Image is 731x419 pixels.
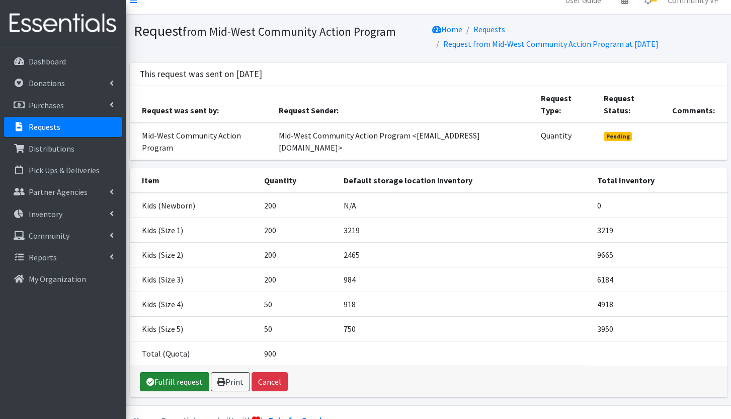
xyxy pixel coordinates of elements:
a: Dashboard [4,51,122,72]
td: 750 [338,316,591,341]
p: Distributions [29,144,74,154]
td: Quantity [535,123,598,160]
th: Request was sent by: [130,86,273,123]
p: Inventory [29,209,62,219]
td: 9665 [591,242,727,267]
td: 200 [258,242,338,267]
td: Kids (Size 1) [130,218,259,242]
td: 200 [258,193,338,218]
td: Mid-West Community Action Program <[EMAIL_ADDRESS][DOMAIN_NAME]> [273,123,535,160]
a: Partner Agencies [4,182,122,202]
td: 2465 [338,242,591,267]
a: Home [432,24,462,34]
a: Inventory [4,204,122,224]
a: Fulfill request [140,372,209,391]
td: 0 [591,193,727,218]
td: 3219 [338,218,591,242]
a: Request from Mid-West Community Action Program at [DATE] [443,39,659,49]
td: 3219 [591,218,727,242]
td: Kids (Size 4) [130,292,259,316]
p: Purchases [29,100,64,110]
td: Kids (Newborn) [130,193,259,218]
td: 6184 [591,267,727,292]
td: Mid-West Community Action Program [130,123,273,160]
h1: Request [134,22,425,40]
th: Request Sender: [273,86,535,123]
td: 200 [258,218,338,242]
td: 900 [258,341,338,366]
th: Quantity [258,168,338,193]
small: from Mid-West Community Action Program [183,24,396,39]
a: Print [211,372,250,391]
td: 50 [258,316,338,341]
p: My Organization [29,274,86,284]
a: My Organization [4,269,122,289]
p: Partner Agencies [29,187,88,197]
a: Requests [4,117,122,137]
button: Cancel [252,372,288,391]
th: Item [130,168,259,193]
td: Kids (Size 5) [130,316,259,341]
th: Request Status: [598,86,667,123]
td: 918 [338,292,591,316]
p: Community [29,231,69,241]
td: Kids (Size 2) [130,242,259,267]
p: Donations [29,78,65,88]
td: 200 [258,267,338,292]
span: Pending [604,132,632,141]
td: 984 [338,267,591,292]
a: Requests [473,24,505,34]
a: Purchases [4,95,122,115]
p: Pick Ups & Deliveries [29,165,100,175]
p: Reports [29,252,57,262]
p: Requests [29,122,60,132]
a: Donations [4,73,122,93]
a: Distributions [4,138,122,159]
th: Total Inventory [591,168,727,193]
th: Default storage location inventory [338,168,591,193]
img: HumanEssentials [4,7,122,40]
td: 3950 [591,316,727,341]
p: Dashboard [29,56,66,66]
th: Comments: [666,86,727,123]
td: N/A [338,193,591,218]
td: Total (Quota) [130,341,259,366]
td: 50 [258,292,338,316]
td: Kids (Size 3) [130,267,259,292]
th: Request Type: [535,86,598,123]
a: Reports [4,247,122,267]
a: Pick Ups & Deliveries [4,160,122,180]
h3: This request was sent on [DATE] [140,69,262,80]
td: 4918 [591,292,727,316]
a: Community [4,226,122,246]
